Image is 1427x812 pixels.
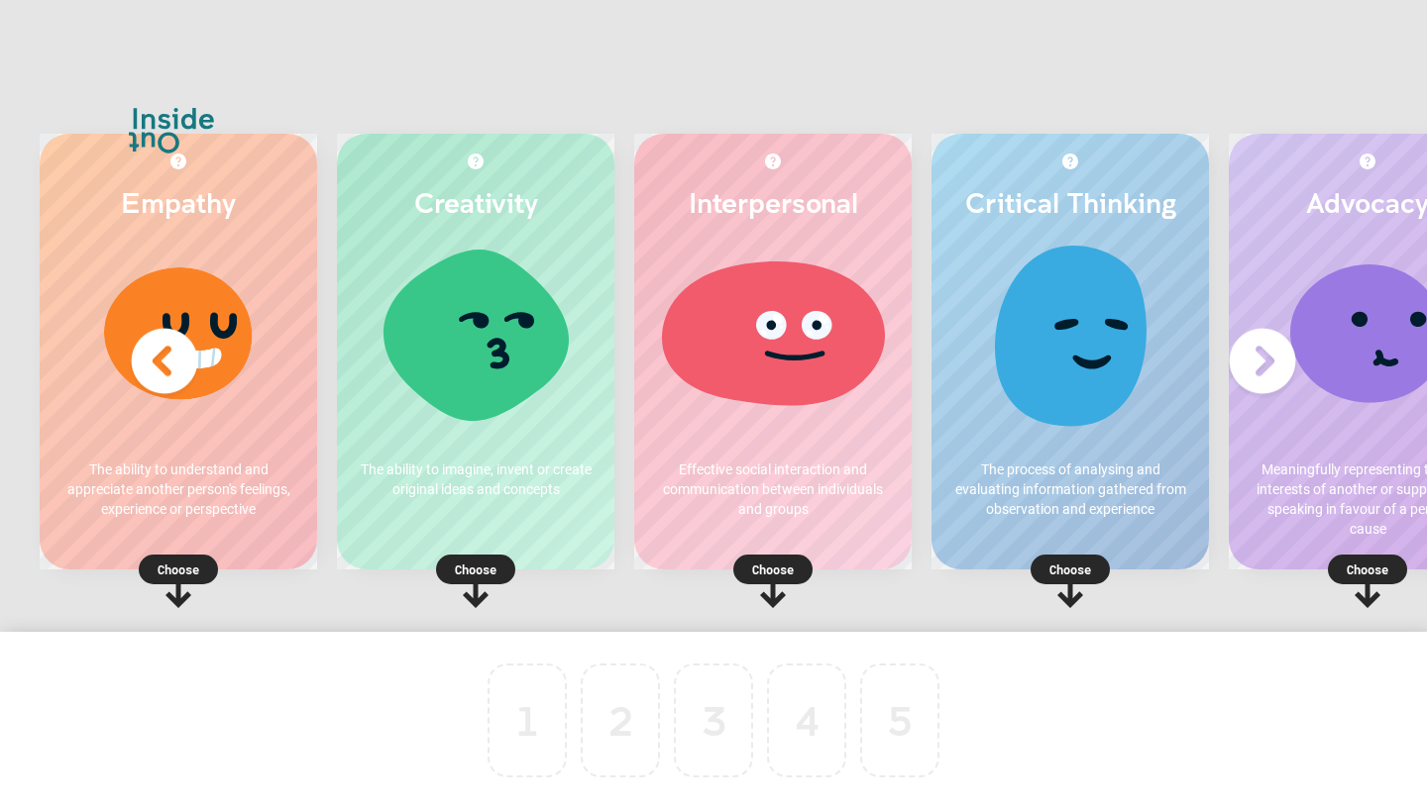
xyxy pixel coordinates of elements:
[125,322,204,401] img: Previous
[765,153,781,169] img: More about Interpersonal
[654,459,892,519] p: Effective social interaction and communication between individuals and groups
[932,559,1209,579] p: Choose
[634,559,912,579] p: Choose
[59,185,297,219] h2: Empathy
[357,185,595,219] h2: Creativity
[1223,322,1302,401] img: Next
[468,153,484,169] img: More about Creativity
[1360,153,1375,169] img: More about Advocacy
[357,459,595,499] p: The ability to imagine, invent or create original ideas and concepts
[337,559,614,579] p: Choose
[170,153,186,169] img: More about Empathy
[59,459,297,519] p: The ability to understand and appreciate another person's feelings, experience or perspective
[40,559,317,579] p: Choose
[951,459,1189,519] p: The process of analysing and evaluating information gathered from observation and experience
[654,185,892,219] h2: Interpersonal
[1062,153,1078,169] img: More about Critical Thinking
[951,185,1189,219] h2: Critical Thinking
